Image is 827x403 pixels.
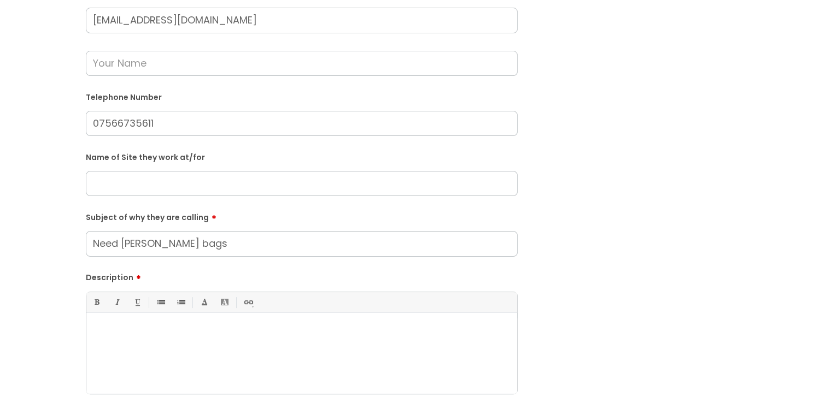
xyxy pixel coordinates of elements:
label: Description [86,269,518,282]
a: Underline(Ctrl-U) [130,295,144,309]
a: Font Color [197,295,211,309]
a: Italic (Ctrl-I) [110,295,124,309]
a: Back Color [218,295,231,309]
label: Telephone Number [86,91,518,102]
a: Bold (Ctrl-B) [90,295,103,309]
a: 1. Ordered List (Ctrl-Shift-8) [174,295,187,309]
input: Email [86,8,518,33]
a: Link [241,295,255,309]
a: • Unordered List (Ctrl-Shift-7) [154,295,167,309]
input: Your Name [86,51,518,76]
label: Name of Site they work at/for [86,151,518,162]
label: Subject of why they are calling [86,209,518,222]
